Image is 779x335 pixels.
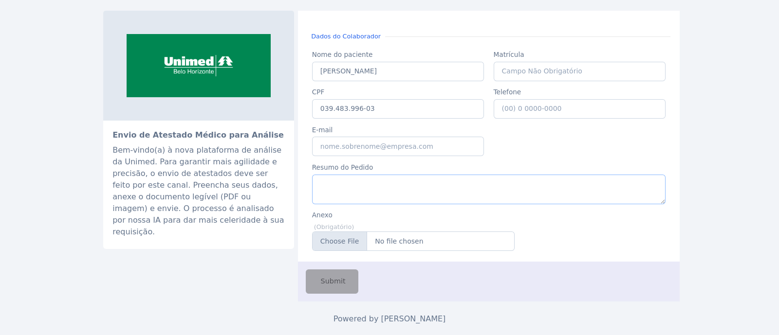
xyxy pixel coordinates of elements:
input: 000.000.000-00 [312,99,484,119]
label: E-mail [312,125,484,135]
small: (Obrigatório) [314,223,354,230]
input: Anexe-se aqui seu atestado (PDF ou Imagem) [312,231,515,251]
h2: Envio de Atestado Médico para Análise [112,130,285,141]
input: (00) 0 0000-0000 [494,99,666,119]
span: Powered by [PERSON_NAME] [334,314,446,323]
label: Resumo do Pedido [312,162,666,172]
input: nome.sobrenome@empresa.com [312,137,484,156]
label: Nome do paciente [312,50,484,59]
label: Anexo [312,210,515,220]
label: Telefone [494,87,666,97]
input: Campo Não Obrigatório [494,62,666,81]
label: CPF [312,87,484,97]
img: sistemaocemg.coop.br-unimed-bh-e-eleita-a-melhor-empresa-de-planos-de-saude-do-brasil-giro-2.png [103,11,294,121]
label: Matrícula [494,50,666,59]
small: Dados do Colaborador [307,32,385,41]
div: Bem-vindo(a) à nova plataforma de análise da Unimed. Para garantir mais agilidade e precisão, o e... [112,144,285,238]
input: Preencha aqui seu nome completo [312,62,484,81]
